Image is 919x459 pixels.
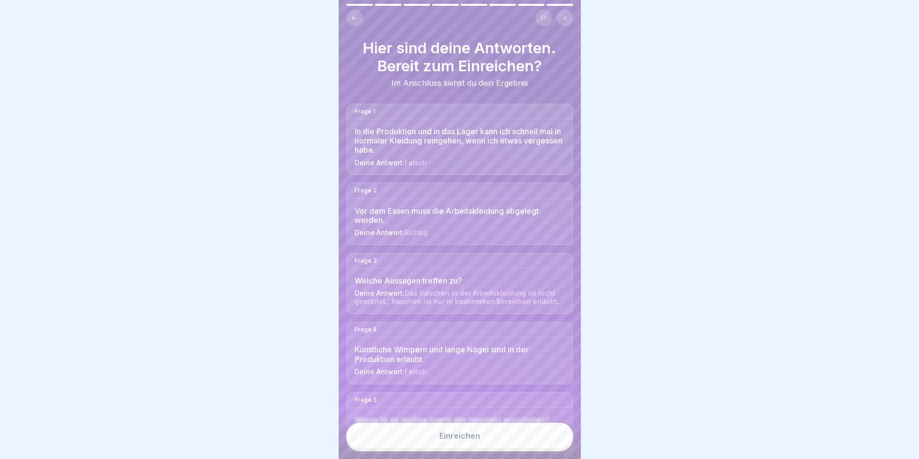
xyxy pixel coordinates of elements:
[347,104,573,119] div: Frage 1
[355,345,565,364] div: Künstliche Wimpern und lange Nägel sind in der Produktion erlaubt
[347,322,573,337] div: Frage 4
[439,431,480,440] div: Einreichen
[355,229,565,237] div: Deine Antwort:
[347,253,573,269] div: Frage 3
[405,367,427,376] span: Falsch
[355,206,565,225] div: Vor dem Essen muss die Arbeitskleidung abgelegt werden.
[346,39,573,75] h1: Hier sind deine Antworten. Bereit zum Einreichen?
[355,276,565,285] div: Welche Aussagen treffen zu?
[405,228,428,237] span: Richtig
[346,79,573,88] div: Im Anschluss siehst du dein Ergebnis
[355,368,565,376] div: Deine Antwort:
[355,127,565,155] div: In die Produktion und in das Lager kann ich schnell mal in normaler Kleidung reingehen, wenn ich ...
[355,289,559,305] span: Das Rauchen in der Arbeitskleidung ist nicht gestattet., Rauchen ist nur in bestimmten Bereichen ...
[355,159,565,167] div: Deine Antwort:
[347,183,573,198] div: Frage 2
[405,158,427,167] span: Falsch
[355,289,565,306] div: Deine Antwort:
[347,393,573,408] div: Frage 5
[346,423,573,449] button: Einreichen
